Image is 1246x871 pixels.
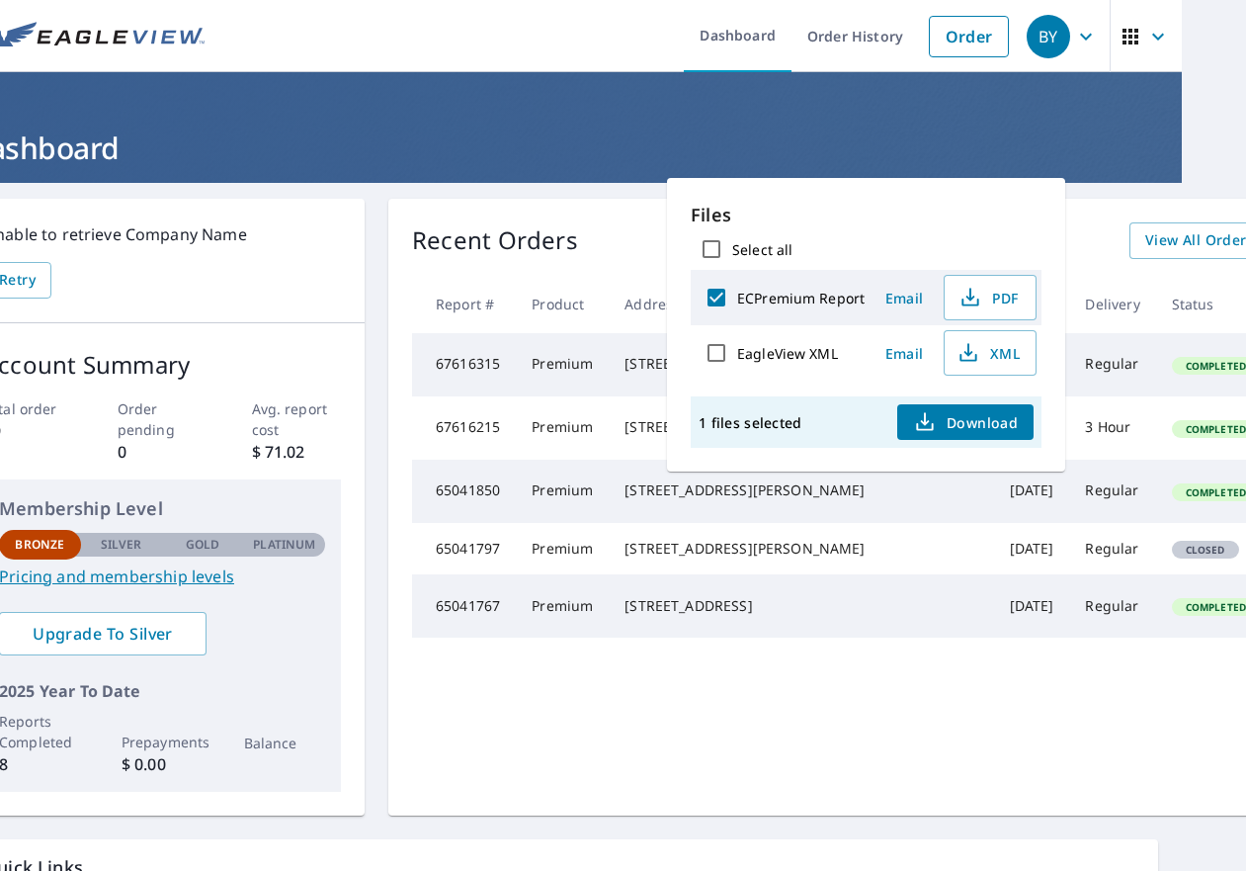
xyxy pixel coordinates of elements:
[122,752,204,776] p: $ 0.00
[412,396,516,460] td: 67616215
[1069,574,1155,638] td: Regular
[737,344,838,363] label: EagleView XML
[1069,460,1155,523] td: Regular
[994,460,1070,523] td: [DATE]
[118,440,208,464] p: 0
[252,398,342,440] p: Avg. report cost
[872,338,936,369] button: Email
[252,440,342,464] p: $ 71.02
[412,574,516,638] td: 65041767
[412,460,516,523] td: 65041850
[737,289,865,307] label: ECPremium Report
[1174,543,1237,557] span: Closed
[412,523,516,574] td: 65041797
[244,733,326,753] p: Balance
[101,536,142,554] p: Silver
[897,404,1034,440] button: Download
[1069,396,1155,460] td: 3 Hour
[1069,523,1155,574] td: Regular
[880,344,928,363] span: Email
[944,275,1037,320] button: PDF
[516,275,609,333] th: Product
[880,289,928,307] span: Email
[944,330,1037,376] button: XML
[956,286,1020,309] span: PDF
[1027,15,1070,58] div: BY
[929,16,1009,57] a: Order
[994,574,1070,638] td: [DATE]
[1069,275,1155,333] th: Delivery
[412,275,516,333] th: Report #
[624,354,977,374] div: [STREET_ADDRESS][PERSON_NAME][PERSON_NAME]
[253,536,315,554] p: Platinum
[872,283,936,313] button: Email
[516,333,609,396] td: Premium
[516,523,609,574] td: Premium
[994,523,1070,574] td: [DATE]
[122,732,204,752] p: Prepayments
[412,333,516,396] td: 67616315
[1069,333,1155,396] td: Regular
[516,396,609,460] td: Premium
[624,539,977,559] div: [STREET_ADDRESS][PERSON_NAME]
[624,417,977,437] div: [STREET_ADDRESS][PERSON_NAME]
[15,536,64,554] p: Bronze
[118,398,208,440] p: Order pending
[691,202,1041,228] p: Files
[516,574,609,638] td: Premium
[624,480,977,500] div: [STREET_ADDRESS][PERSON_NAME]
[956,341,1020,365] span: XML
[516,460,609,523] td: Premium
[609,275,993,333] th: Address
[412,222,578,259] p: Recent Orders
[699,413,801,432] p: 1 files selected
[913,410,1018,434] span: Download
[186,536,219,554] p: Gold
[732,240,792,259] label: Select all
[15,623,191,645] span: Upgrade To Silver
[624,596,977,616] div: [STREET_ADDRESS]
